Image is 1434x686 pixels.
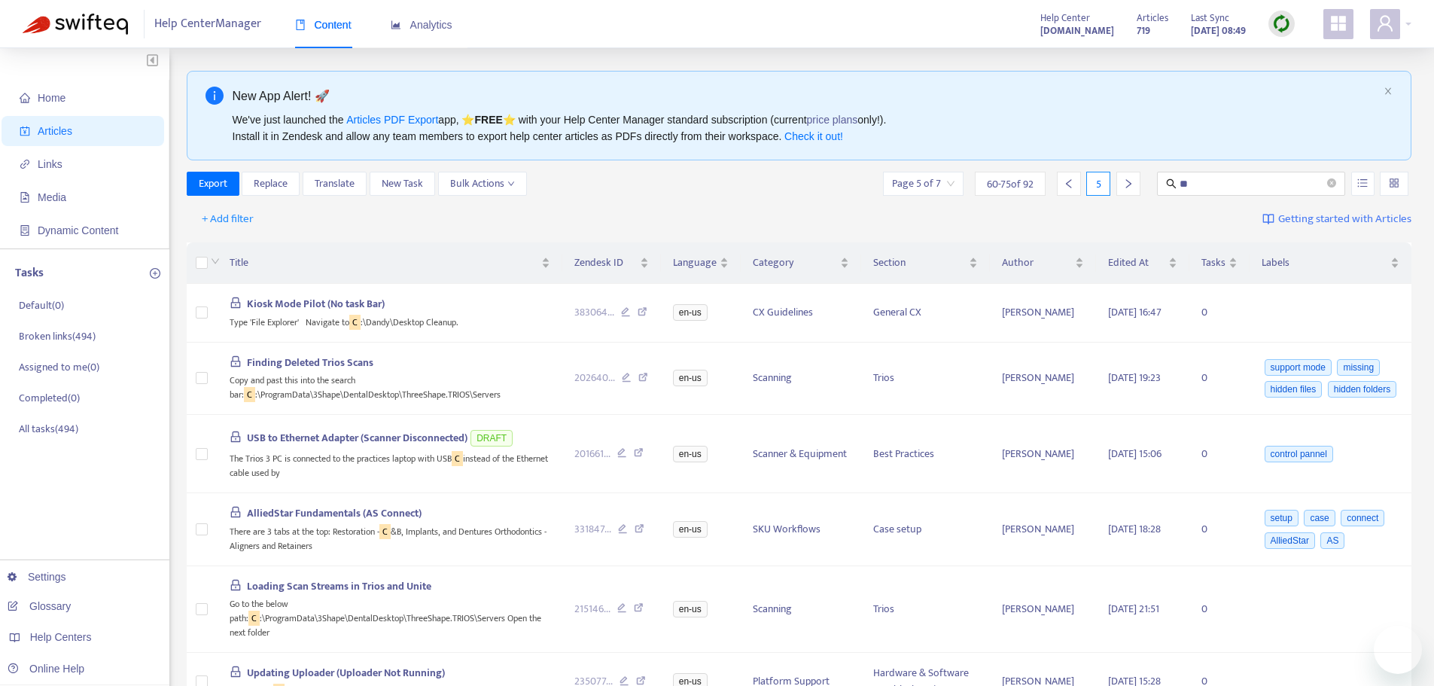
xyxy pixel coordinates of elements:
span: down [507,180,515,188]
span: Bulk Actions [450,175,515,192]
span: 201661 ... [574,446,610,462]
td: 0 [1189,343,1250,415]
strong: [DOMAIN_NAME] [1040,23,1114,39]
span: AlliedStar Fundamentals (AS Connect) [247,505,422,522]
span: case [1304,510,1335,526]
th: Labels [1250,242,1411,284]
td: 0 [1189,415,1250,493]
span: Zendesk ID [574,255,637,271]
span: 383064 ... [574,304,614,321]
p: Broken links ( 494 ) [19,328,96,344]
span: container [20,225,30,236]
div: Go to the below path: :\ProgramData\3Shape\DentalDesktop\ThreeShape.TRIOS\Servers Open the next f... [230,595,550,640]
span: appstore [1329,14,1347,32]
span: area-chart [391,20,401,30]
span: right [1123,178,1134,189]
sqkw: C [349,315,361,330]
p: Assigned to me ( 0 ) [19,359,99,375]
span: Labels [1262,255,1387,271]
span: control pannel [1265,446,1333,462]
span: close-circle [1327,177,1336,191]
sqkw: C [452,451,463,466]
span: connect [1341,510,1384,526]
td: Best Practices [861,415,990,493]
th: Author [990,242,1096,284]
span: setup [1265,510,1299,526]
p: Default ( 0 ) [19,297,64,313]
span: home [20,93,30,103]
span: [DATE] 18:28 [1108,520,1161,538]
td: Trios [861,343,990,415]
th: Tasks [1189,242,1250,284]
span: support mode [1265,359,1332,376]
span: lock [230,579,242,591]
span: Links [38,158,62,170]
b: FREE [474,114,502,126]
button: Bulk Actionsdown [438,172,527,196]
span: en-us [673,370,708,386]
span: Loading Scan Streams in Trios and Unite [247,578,431,595]
td: Case setup [861,493,990,566]
span: hidden files [1265,381,1323,398]
th: Language [661,242,741,284]
button: + Add filter [190,207,265,231]
span: en-us [673,601,708,617]
span: [DATE] 16:47 [1108,303,1162,321]
span: link [20,159,30,169]
td: SKU Workflows [741,493,861,566]
button: Translate [303,172,367,196]
img: sync.dc5367851b00ba804db3.png [1272,14,1291,33]
span: 202640 ... [574,370,615,386]
td: [PERSON_NAME] [990,415,1096,493]
div: Type 'File Explorer' Navigate to :\Dandy\Desktop Cleanup. [230,313,550,330]
span: Title [230,255,538,271]
td: Scanner & Equipment [741,415,861,493]
span: missing [1337,359,1380,376]
p: Tasks [15,264,44,282]
td: Scanning [741,566,861,653]
span: plus-circle [150,268,160,279]
th: Title [218,242,562,284]
div: There are 3 tabs at the top: Restoration - &B, Implants, and Dentures Orthodontics - Aligners and... [230,522,550,553]
sqkw: C [248,611,260,626]
span: book [295,20,306,30]
span: down [211,257,220,266]
span: DRAFT [470,430,513,447]
strong: [DATE] 08:49 [1191,23,1246,39]
span: file-image [20,192,30,203]
button: close [1384,87,1393,96]
span: Media [38,191,66,203]
span: Getting started with Articles [1278,211,1411,228]
span: 60 - 75 of 92 [987,176,1034,192]
button: unordered-list [1351,172,1375,196]
th: Edited At [1096,242,1189,284]
img: Swifteq [23,14,128,35]
span: Articles [1137,10,1168,26]
span: lock [230,297,242,309]
span: Analytics [391,19,452,31]
span: USB to Ethernet Adapter (Scanner Disconnected) [247,429,467,447]
td: [PERSON_NAME] [990,566,1096,653]
button: Replace [242,172,300,196]
span: Help Center [1040,10,1090,26]
span: user [1376,14,1394,32]
iframe: Button to launch messaging window [1374,626,1422,674]
span: left [1064,178,1074,189]
a: Glossary [8,600,71,612]
span: close-circle [1327,178,1336,188]
span: en-us [673,304,708,321]
span: Last Sync [1191,10,1229,26]
button: Export [187,172,239,196]
p: Completed ( 0 ) [19,390,80,406]
span: Content [295,19,352,31]
span: AS [1320,532,1344,549]
strong: 719 [1137,23,1150,39]
span: Home [38,92,65,104]
span: [DATE] 19:23 [1108,369,1161,386]
span: + Add filter [202,210,254,228]
img: image-link [1262,213,1274,225]
a: Getting started with Articles [1262,207,1411,231]
span: hidden folders [1328,381,1396,398]
div: We've just launched the app, ⭐ ⭐️ with your Help Center Manager standard subscription (current on... [233,111,1378,145]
